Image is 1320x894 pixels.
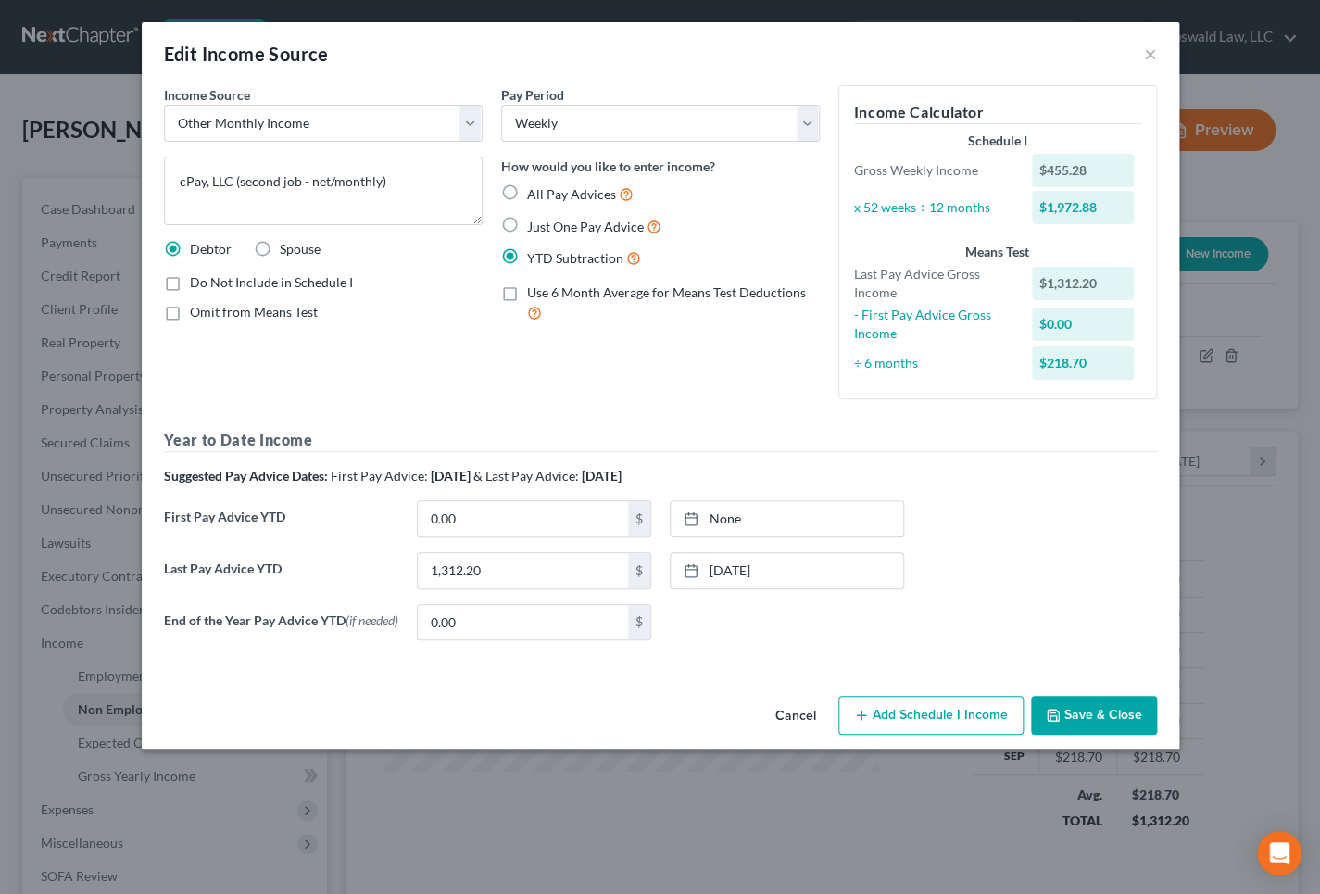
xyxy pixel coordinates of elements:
div: $1,312.20 [1032,267,1134,300]
span: Do Not Include in Schedule I [190,274,353,290]
div: - First Pay Advice Gross Income [845,306,1024,343]
div: Open Intercom Messenger [1257,831,1301,875]
label: How would you like to enter income? [501,157,715,176]
div: $455.28 [1032,154,1134,187]
h5: Income Calculator [854,101,1141,124]
span: All Pay Advices [527,186,616,202]
div: ÷ 6 months [845,354,1024,372]
button: Add Schedule I Income [838,696,1024,735]
span: YTD Subtraction [527,250,623,266]
button: × [1144,43,1157,65]
button: Cancel [761,698,831,735]
label: Pay Period [501,85,564,105]
div: Means Test [854,243,1141,261]
span: Income Source [164,87,250,103]
div: $1,972.88 [1032,191,1134,224]
a: [DATE] [671,553,903,588]
input: 0.00 [418,553,628,588]
div: $ [628,553,650,588]
div: x 52 weeks ÷ 12 months [845,198,1024,217]
span: Spouse [280,241,321,257]
h5: Year to Date Income [164,429,1157,452]
strong: Suggested Pay Advice Dates: [164,468,328,484]
input: 0.00 [418,501,628,536]
input: 0.00 [418,605,628,640]
div: $ [628,605,650,640]
div: Schedule I [854,132,1141,150]
span: Use 6 Month Average for Means Test Deductions [527,284,806,300]
div: $ [628,501,650,536]
a: None [671,501,903,536]
label: End of the Year Pay Advice YTD [155,604,408,656]
strong: [DATE] [431,468,471,484]
div: Gross Weekly Income [845,161,1024,180]
span: Just One Pay Advice [527,219,644,234]
div: $0.00 [1032,308,1134,341]
div: Last Pay Advice Gross Income [845,265,1024,302]
span: Omit from Means Test [190,304,318,320]
div: Edit Income Source [164,41,329,67]
button: Save & Close [1031,696,1157,735]
strong: [DATE] [582,468,622,484]
div: $218.70 [1032,346,1134,380]
span: Debtor [190,241,232,257]
span: (if needed) [346,612,398,628]
label: Last Pay Advice YTD [155,552,408,604]
label: First Pay Advice YTD [155,500,408,552]
span: First Pay Advice: [331,468,428,484]
span: & Last Pay Advice: [473,468,579,484]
